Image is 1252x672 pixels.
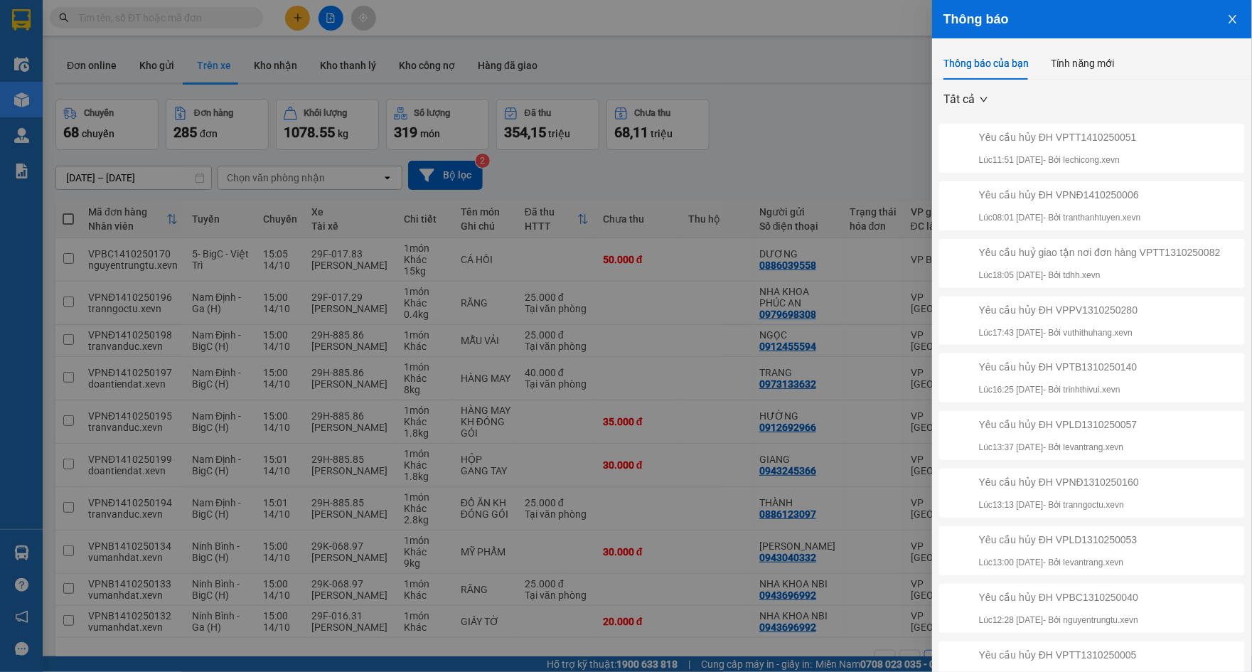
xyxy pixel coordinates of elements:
[979,302,1138,318] div: Yêu cầu hủy ĐH VPPV1310250280
[979,647,1137,663] div: Yêu cầu hủy ĐH VPTT1310250005
[979,556,1138,570] p: Lúc 13:00 [DATE] - Bởi levantrang.xevn
[979,269,1221,282] p: Lúc 18:05 [DATE] - Bởi tdhh.xevn
[943,11,1241,27] div: Thông báo
[979,441,1138,454] p: Lúc 13:37 [DATE] - Bởi levantrang.xevn
[943,89,988,110] span: Tất cả
[979,359,1138,375] div: Yêu cầu hủy ĐH VPTB1310250140
[1227,14,1238,25] span: close
[979,129,1137,145] div: Yêu cầu hủy ĐH VPTT1410250051
[979,154,1137,167] p: Lúc 11:51 [DATE] - Bởi lechicong.xevn
[943,55,1029,71] div: Thông báo của bạn
[979,211,1141,225] p: Lúc 08:01 [DATE] - Bởi tranthanhtuyen.xevn
[979,245,1221,260] div: Yêu cầu huỷ giao tận nơi đơn hàng VPTT1310250082
[979,532,1138,548] div: Yêu cầu hủy ĐH VPLD1310250053
[979,187,1141,203] div: Yêu cầu hủy ĐH VPNĐ1410250006
[979,326,1138,340] p: Lúc 17:43 [DATE] - Bởi vuthithuhang.xevn
[979,383,1138,397] p: Lúc 16:25 [DATE] - Bởi trinhthivui.xevn
[1052,55,1115,71] div: Tính năng mới
[979,614,1138,627] p: Lúc 12:28 [DATE] - Bởi nguyentrungtu.xevn
[979,498,1139,512] p: Lúc 13:13 [DATE] - Bởi tranngoctu.xevn
[979,590,1138,605] div: Yêu cầu hủy ĐH VPBC1310250040
[979,417,1138,432] div: Yêu cầu hủy ĐH VPLD1310250057
[979,474,1139,490] div: Yêu cầu hủy ĐH VPNĐ1310250160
